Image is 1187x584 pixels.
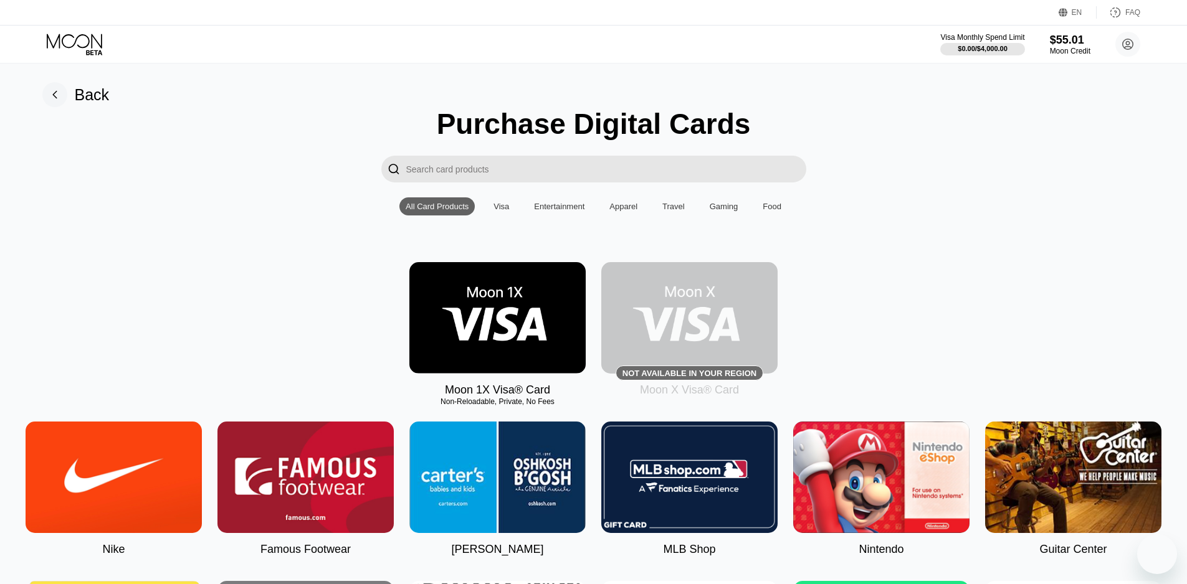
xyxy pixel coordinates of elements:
iframe: Button to launch messaging window [1137,534,1177,574]
div: All Card Products [406,202,469,211]
div: Gaming [703,197,745,215]
div: Guitar Center [1039,543,1107,556]
div: Not available in your region [601,262,778,374]
div: Visa [487,197,515,215]
div: FAQ [1097,6,1140,19]
div: Entertainment [534,202,584,211]
div: Food [763,202,781,211]
div: Apparel [603,197,644,215]
div: Nike [102,543,125,556]
div: All Card Products [399,197,475,215]
div:  [381,156,406,182]
div: Purchase Digital Cards [437,107,751,141]
div: Travel [662,202,685,211]
div: Gaming [710,202,738,211]
div: Moon 1X Visa® Card [445,384,550,397]
div: EN [1059,6,1097,19]
div: Food [756,197,788,215]
div: Not available in your region [622,369,756,378]
div: Entertainment [528,197,591,215]
div: Back [75,86,110,104]
div: Visa Monthly Spend Limit [940,33,1024,42]
div: MLB Shop [663,543,715,556]
div: Apparel [609,202,637,211]
input: Search card products [406,156,806,182]
div: Back [42,82,110,107]
div: Visa Monthly Spend Limit$0.00/$4,000.00 [940,33,1024,55]
div:  [388,162,400,176]
div: Non-Reloadable, Private, No Fees [409,397,586,406]
div: Visa [493,202,509,211]
div: Moon Credit [1050,47,1090,55]
div: Moon X Visa® Card [640,384,739,397]
div: $55.01Moon Credit [1050,34,1090,55]
div: Travel [656,197,691,215]
div: $55.01 [1050,34,1090,47]
div: $0.00 / $4,000.00 [958,45,1008,52]
div: FAQ [1125,8,1140,17]
div: [PERSON_NAME] [451,543,543,556]
div: EN [1072,8,1082,17]
div: Nintendo [859,543,903,556]
div: Famous Footwear [260,543,351,556]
